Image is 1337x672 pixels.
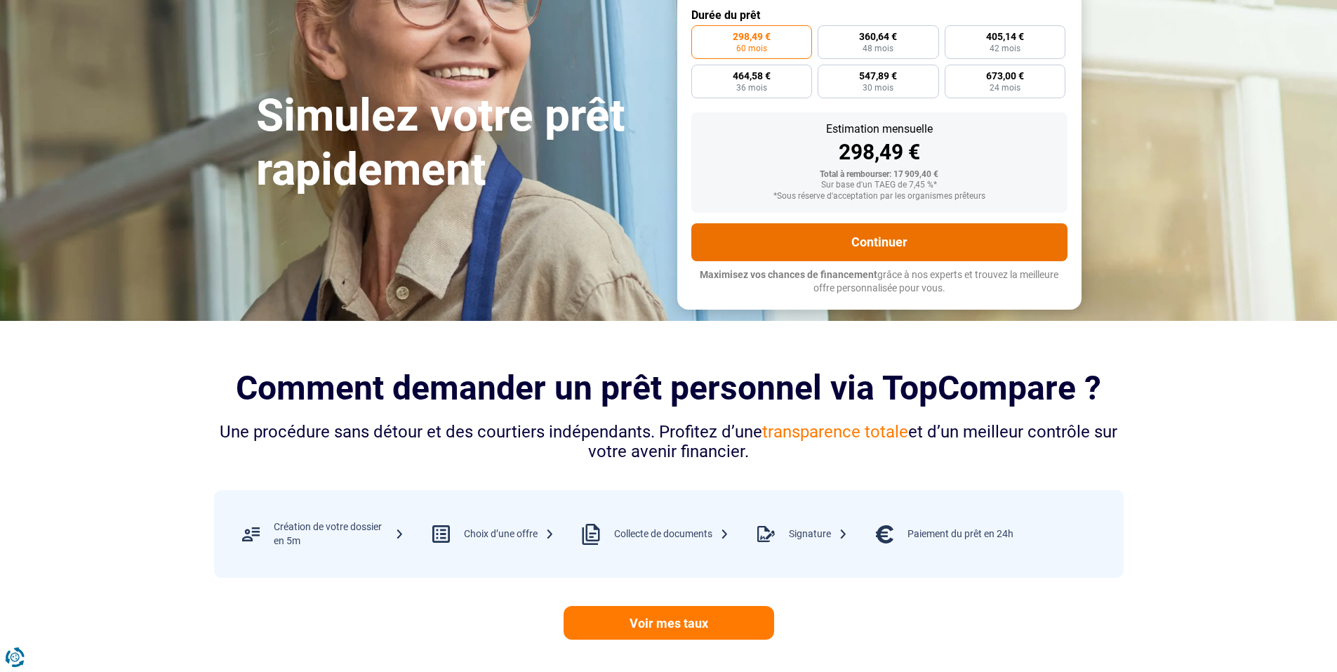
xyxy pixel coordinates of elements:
[986,32,1024,41] span: 405,14 €
[256,89,660,197] h1: Simulez votre prêt rapidement
[736,84,767,92] span: 36 mois
[691,8,1067,22] label: Durée du prêt
[564,606,774,640] a: Voir mes taux
[274,520,404,548] div: Création de votre dossier en 5m
[214,369,1124,407] h2: Comment demander un prêt personnel via TopCompare ?
[859,71,897,81] span: 547,89 €
[990,44,1020,53] span: 42 mois
[859,32,897,41] span: 360,64 €
[214,422,1124,463] div: Une procédure sans détour et des courtiers indépendants. Profitez d’une et d’un meilleur contrôle...
[700,269,877,280] span: Maximisez vos chances de financement
[703,180,1056,190] div: Sur base d'un TAEG de 7,45 %*
[762,422,908,442] span: transparence totale
[703,192,1056,202] div: *Sous réserve d'acceptation par les organismes prêteurs
[464,527,554,541] div: Choix d’une offre
[733,71,771,81] span: 464,58 €
[990,84,1020,92] span: 24 mois
[907,527,1013,541] div: Paiement du prêt en 24h
[691,223,1067,261] button: Continuer
[789,527,848,541] div: Signature
[703,142,1056,163] div: 298,49 €
[733,32,771,41] span: 298,49 €
[986,71,1024,81] span: 673,00 €
[863,44,893,53] span: 48 mois
[703,124,1056,135] div: Estimation mensuelle
[691,268,1067,296] p: grâce à nos experts et trouvez la meilleure offre personnalisée pour vous.
[703,170,1056,180] div: Total à rembourser: 17 909,40 €
[614,527,729,541] div: Collecte de documents
[863,84,893,92] span: 30 mois
[736,44,767,53] span: 60 mois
